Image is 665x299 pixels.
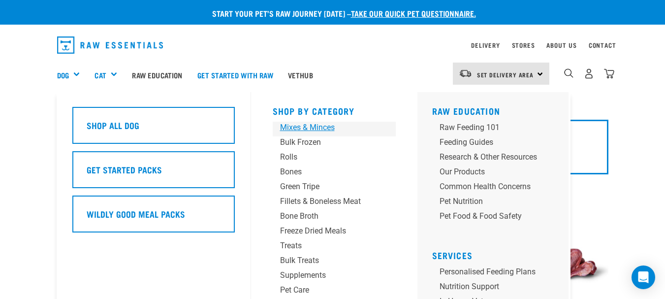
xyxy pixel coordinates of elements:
[471,43,500,47] a: Delivery
[512,43,535,47] a: Stores
[57,69,69,81] a: Dog
[440,151,537,163] div: Research & Other Resources
[72,151,235,196] a: Get Started Packs
[564,68,573,78] img: home-icon-1@2x.png
[440,166,537,178] div: Our Products
[72,107,235,151] a: Shop All Dog
[87,207,185,220] h5: Wildly Good Meal Packs
[432,151,561,166] a: Research & Other Resources
[273,210,396,225] a: Bone Broth
[584,68,594,79] img: user.png
[49,33,616,58] nav: dropdown navigation
[57,36,163,54] img: Raw Essentials Logo
[459,69,472,78] img: van-moving.png
[280,255,372,266] div: Bulk Treats
[87,163,162,176] h5: Get Started Packs
[440,136,537,148] div: Feeding Guides
[280,225,372,237] div: Freeze Dried Meals
[273,151,396,166] a: Rolls
[351,11,476,15] a: take our quick pet questionnaire.
[281,55,320,95] a: Vethub
[632,266,655,289] div: Open Intercom Messenger
[273,166,396,181] a: Bones
[273,269,396,284] a: Supplements
[273,196,396,210] a: Fillets & Boneless Meat
[273,136,396,151] a: Bulk Frozen
[273,225,396,240] a: Freeze Dried Meals
[273,284,396,299] a: Pet Care
[440,181,537,193] div: Common Health Concerns
[440,210,537,222] div: Pet Food & Food Safety
[280,122,372,133] div: Mixes & Minces
[477,73,534,76] span: Set Delivery Area
[280,210,372,222] div: Bone Broth
[190,55,281,95] a: Get started with Raw
[432,108,501,113] a: Raw Education
[589,43,616,47] a: Contact
[72,196,235,240] a: Wildly Good Meal Packs
[432,136,561,151] a: Feeding Guides
[432,166,561,181] a: Our Products
[280,181,372,193] div: Green Tripe
[273,240,396,255] a: Treats
[604,68,614,79] img: home-icon@2x.png
[432,250,561,258] h5: Services
[432,196,561,210] a: Pet Nutrition
[87,119,139,132] h5: Shop All Dog
[95,69,106,81] a: Cat
[432,266,561,281] a: Personalised Feeding Plans
[273,106,396,114] h5: Shop By Category
[280,240,372,252] div: Treats
[432,210,561,225] a: Pet Food & Food Safety
[280,196,372,207] div: Fillets & Boneless Meat
[280,166,372,178] div: Bones
[432,281,561,296] a: Nutrition Support
[432,122,561,136] a: Raw Feeding 101
[273,255,396,269] a: Bulk Treats
[280,284,372,296] div: Pet Care
[280,269,372,281] div: Supplements
[280,151,372,163] div: Rolls
[280,136,372,148] div: Bulk Frozen
[546,43,576,47] a: About Us
[432,181,561,196] a: Common Health Concerns
[273,181,396,196] a: Green Tripe
[125,55,190,95] a: Raw Education
[273,122,396,136] a: Mixes & Minces
[440,196,537,207] div: Pet Nutrition
[440,122,537,133] div: Raw Feeding 101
